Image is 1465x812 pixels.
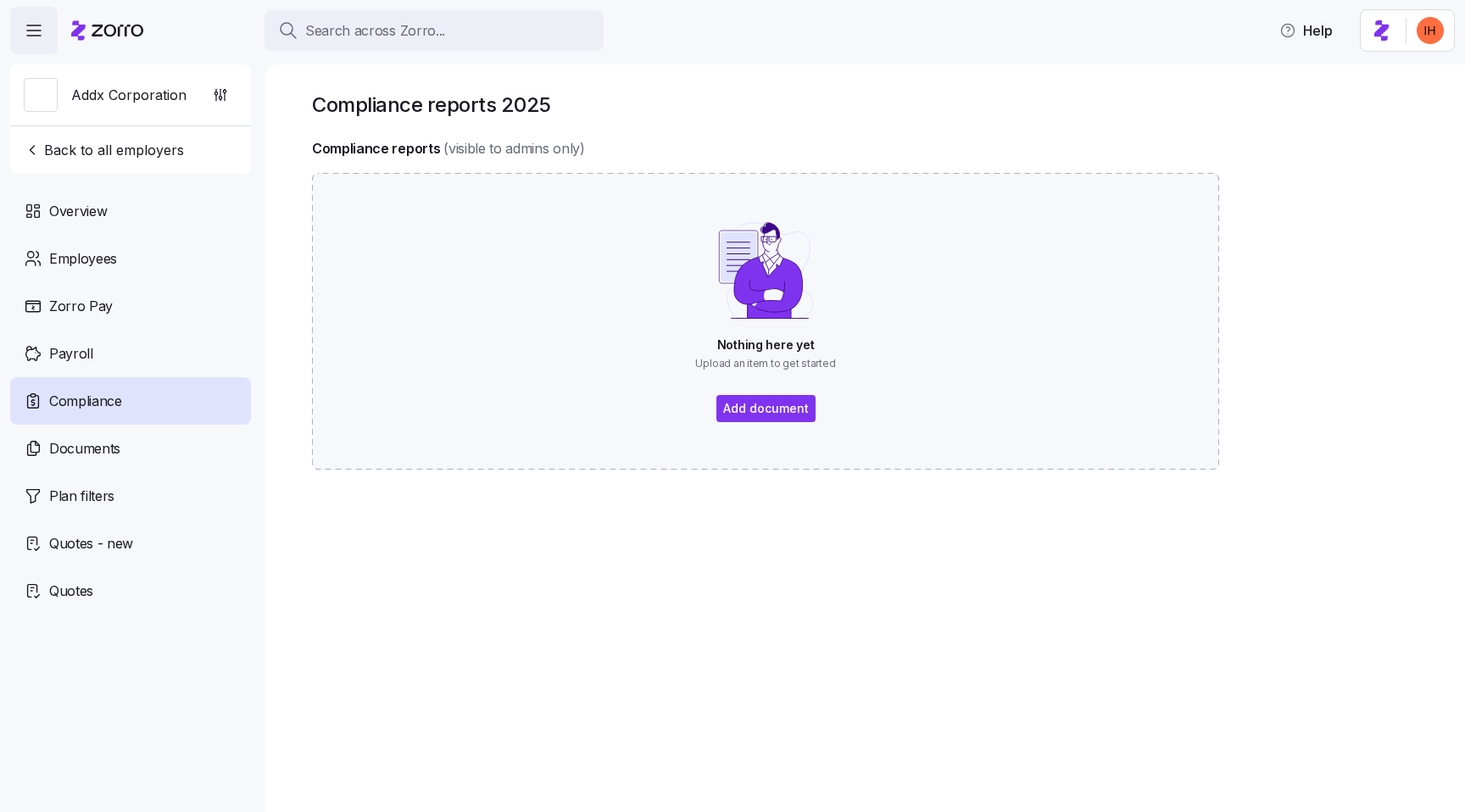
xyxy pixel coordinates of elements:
span: Addx Corporation [71,85,187,106]
span: Overview [49,201,107,222]
span: Search across Zorro... [305,20,445,42]
span: Documents [49,438,120,459]
span: Employees [49,248,117,270]
a: Compliance [10,377,251,425]
a: Zorro Pay [10,282,251,330]
a: Employees [10,235,251,282]
span: Plan filters [49,486,114,507]
button: Search across Zorro... [265,10,604,51]
a: Payroll [10,330,251,377]
span: Help [1279,20,1333,41]
span: Quotes [49,581,93,602]
h4: Compliance reports [312,139,440,159]
h1: Compliance reports 2025 [312,92,551,118]
span: Back to all employers [24,140,184,160]
a: Overview [10,187,251,235]
a: Plan filters [10,472,251,520]
button: Help [1266,14,1346,47]
a: Quotes - new [10,520,251,567]
span: Compliance [49,391,122,412]
img: f3711480c2c985a33e19d88a07d4c111 [1417,17,1444,44]
span: Quotes - new [49,533,133,554]
span: (visible to admins only) [443,138,584,159]
button: Back to all employers [17,133,191,167]
a: Documents [10,425,251,472]
a: Quotes [10,567,251,615]
span: Payroll [49,343,93,364]
span: Zorro Pay [49,296,113,317]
